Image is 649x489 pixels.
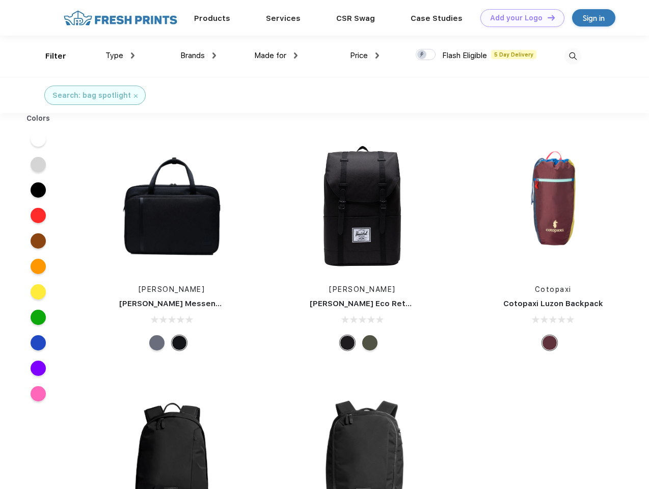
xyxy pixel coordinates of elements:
img: func=resize&h=266 [485,139,621,274]
a: [PERSON_NAME] Messenger [119,299,229,308]
span: Made for [254,51,286,60]
div: Sign in [583,12,605,24]
img: dropdown.png [375,52,379,59]
a: [PERSON_NAME] Eco Retreat 15" Computer Backpack [310,299,518,308]
img: fo%20logo%202.webp [61,9,180,27]
a: Products [194,14,230,23]
img: dropdown.png [212,52,216,59]
img: func=resize&h=266 [294,139,430,274]
a: [PERSON_NAME] [329,285,396,293]
div: Add your Logo [490,14,543,22]
img: dropdown.png [294,52,298,59]
a: Cotopaxi [535,285,572,293]
img: dropdown.png [131,52,134,59]
img: func=resize&h=266 [104,139,239,274]
span: 5 Day Delivery [491,50,536,59]
a: [PERSON_NAME] [139,285,205,293]
span: Type [105,51,123,60]
div: Raven Crosshatch [149,335,165,350]
div: Black [172,335,187,350]
span: Price [350,51,368,60]
div: Surprise [542,335,557,350]
div: Colors [19,113,58,124]
img: filter_cancel.svg [134,94,138,98]
div: Search: bag spotlight [52,90,131,101]
div: Black [340,335,355,350]
span: Flash Eligible [442,51,487,60]
span: Brands [180,51,205,60]
img: DT [548,15,555,20]
img: desktop_search.svg [564,48,581,65]
div: Forest [362,335,377,350]
a: Sign in [572,9,615,26]
a: Cotopaxi Luzon Backpack [503,299,603,308]
div: Filter [45,50,66,62]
